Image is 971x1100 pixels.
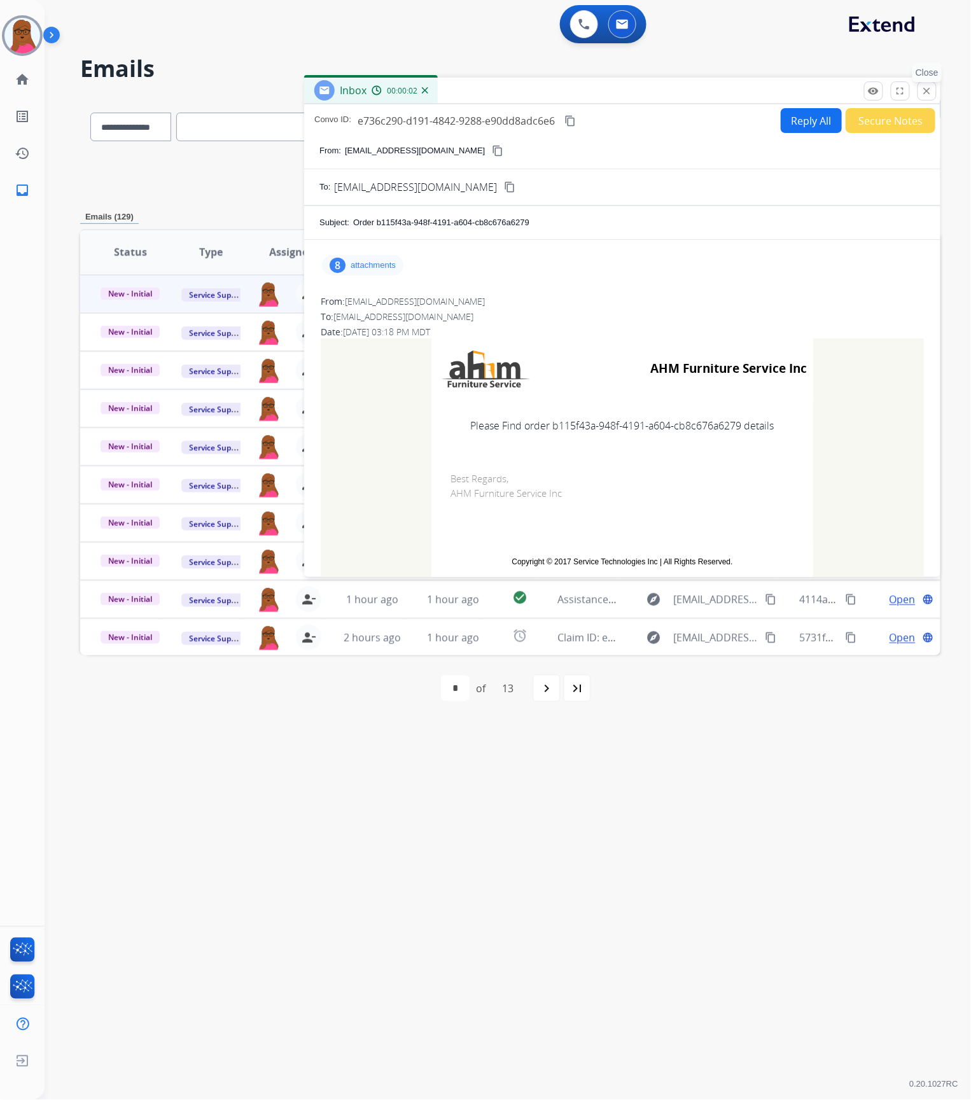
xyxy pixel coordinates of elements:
[512,628,527,643] mat-icon: alarm
[301,363,316,378] mat-icon: person_remove
[321,310,924,323] div: To:
[351,260,396,270] p: attachments
[181,403,254,416] span: Service Support
[15,109,30,124] mat-icon: list_alt
[301,630,316,645] mat-icon: person_remove
[301,477,316,492] mat-icon: person_remove
[846,108,935,133] button: Secure Notes
[890,630,916,645] span: Open
[578,345,807,393] td: AHM Furniture Service Inc
[181,365,254,378] span: Service Support
[80,211,139,224] p: Emails (129)
[101,630,160,644] span: New - Initial
[101,363,160,377] span: New - Initial
[330,258,346,273] div: 8
[269,244,314,260] span: Assignee
[256,548,281,574] img: agent-avatar
[181,517,254,531] span: Service Support
[492,676,524,701] div: 13
[256,625,281,650] img: agent-avatar
[344,630,401,644] span: 2 hours ago
[569,681,585,696] mat-icon: last_page
[199,244,223,260] span: Type
[101,592,160,606] span: New - Initial
[15,72,30,87] mat-icon: home
[181,632,254,645] span: Service Support
[256,319,281,345] img: agent-avatar
[387,86,417,96] span: 00:00:02
[101,440,160,453] span: New - Initial
[646,592,661,607] mat-icon: explore
[431,399,813,452] td: Please Find order b115f43a-948f-4191-a604-cb8c676a6279 details
[256,396,281,421] img: agent-avatar
[114,244,147,260] span: Status
[321,295,924,308] div: From:
[256,434,281,459] img: agent-avatar
[923,632,934,643] mat-icon: language
[301,286,316,302] mat-icon: person_remove
[918,81,937,101] button: Close
[314,113,351,129] p: Convo ID:
[101,287,160,300] span: New - Initial
[256,281,281,307] img: agent-avatar
[646,630,661,645] mat-icon: explore
[846,632,857,643] mat-icon: content_copy
[181,288,254,302] span: Service Support
[80,56,940,81] h2: Emails
[334,179,497,195] span: [EMAIL_ADDRESS][DOMAIN_NAME]
[781,108,842,133] button: Reply All
[492,145,503,157] mat-icon: content_copy
[512,590,527,605] mat-icon: check_circle
[890,592,916,607] span: Open
[895,85,906,97] mat-icon: fullscreen
[340,83,367,97] span: Inbox
[101,554,160,567] span: New - Initial
[319,181,330,193] p: To:
[319,216,349,229] p: Subject:
[431,452,813,543] td: Best Regards, AHM Furniture Service Inc
[674,630,758,645] span: [EMAIL_ADDRESS][DOMAIN_NAME]
[674,592,758,607] span: [EMAIL_ADDRESS][DOMAIN_NAME]
[321,326,924,338] div: Date:
[256,472,281,498] img: agent-avatar
[256,587,281,612] img: agent-avatar
[868,85,879,97] mat-icon: remove_red_eye
[256,358,281,383] img: agent-avatar
[427,592,479,606] span: 1 hour ago
[765,632,776,643] mat-icon: content_copy
[345,295,485,307] span: [EMAIL_ADDRESS][DOMAIN_NAME]
[101,401,160,415] span: New - Initial
[476,681,486,696] div: of
[301,401,316,416] mat-icon: person_remove
[181,441,254,454] span: Service Support
[451,556,794,567] td: Copyright © 2017 Service Technologies Inc | All Rights Reserved.
[301,324,316,340] mat-icon: person_remove
[15,146,30,161] mat-icon: history
[912,63,942,82] p: Close
[101,516,160,529] span: New - Initial
[181,479,254,492] span: Service Support
[427,630,479,644] span: 1 hour ago
[846,594,857,605] mat-icon: content_copy
[909,1077,958,1092] p: 0.20.1027RC
[301,439,316,454] mat-icon: person_remove
[101,325,160,338] span: New - Initial
[921,85,933,97] mat-icon: close
[504,181,515,193] mat-icon: content_copy
[181,555,254,569] span: Service Support
[539,681,554,696] mat-icon: navigate_next
[181,326,254,340] span: Service Support
[564,115,576,127] mat-icon: content_copy
[923,594,934,605] mat-icon: language
[15,183,30,198] mat-icon: inbox
[765,594,776,605] mat-icon: content_copy
[346,592,398,606] span: 1 hour ago
[301,553,316,569] mat-icon: person_remove
[101,478,160,491] span: New - Initial
[343,326,430,338] span: [DATE] 03:18 PM MDT
[319,144,341,157] p: From:
[181,594,254,607] span: Service Support
[358,114,555,128] span: e736c290-d191-4842-9288-e90dd8adc6e6
[333,310,473,323] span: [EMAIL_ADDRESS][DOMAIN_NAME]
[438,345,533,393] img: AHM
